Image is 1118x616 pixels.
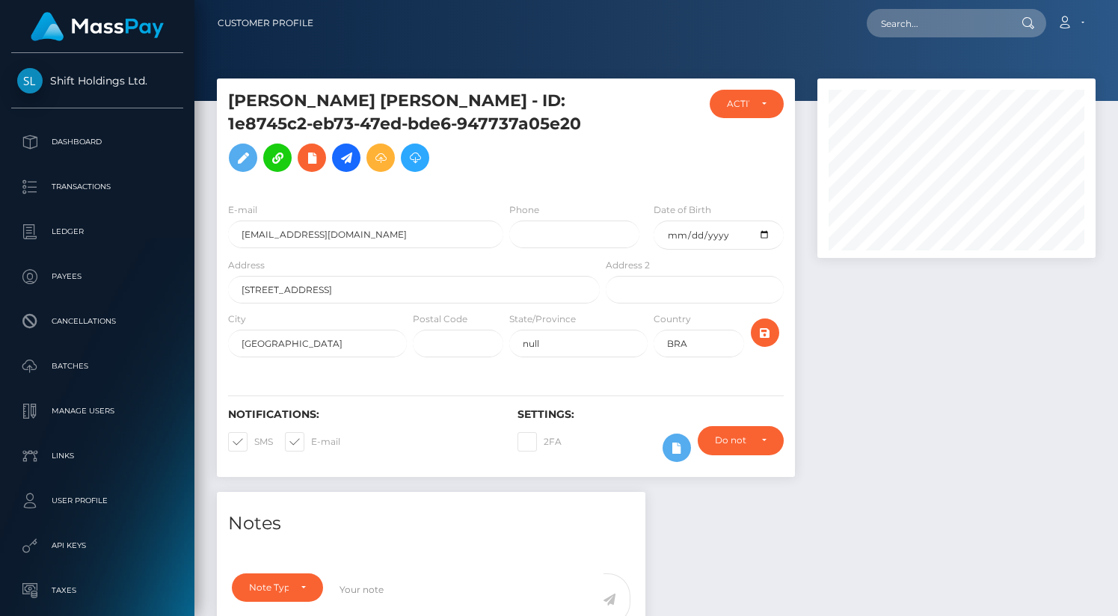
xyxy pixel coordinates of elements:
label: Country [654,312,691,326]
label: Address 2 [606,259,650,272]
a: Transactions [11,168,183,206]
a: Taxes [11,572,183,609]
label: Address [228,259,265,272]
div: Note Type [249,582,289,594]
h4: Notes [228,511,634,537]
a: User Profile [11,482,183,520]
p: User Profile [17,490,177,512]
p: Transactions [17,176,177,198]
p: Ledger [17,221,177,243]
h6: Notifications: [228,408,495,421]
a: Ledger [11,213,183,250]
label: Postal Code [413,312,467,326]
a: Cancellations [11,303,183,340]
label: SMS [228,432,273,452]
p: Batches [17,355,177,378]
label: Date of Birth [654,203,711,217]
button: ACTIVE [710,90,784,118]
a: Batches [11,348,183,385]
p: Payees [17,265,177,288]
h5: [PERSON_NAME] [PERSON_NAME] - ID: 1e8745c2-eb73-47ed-bde6-947737a05e20 [228,90,592,179]
p: Taxes [17,579,177,602]
label: E-mail [228,203,257,217]
p: Manage Users [17,400,177,422]
label: 2FA [517,432,562,452]
p: Cancellations [17,310,177,333]
a: API Keys [11,527,183,564]
p: Links [17,445,177,467]
p: Dashboard [17,131,177,153]
a: Customer Profile [218,7,313,39]
div: Do not require [715,434,749,446]
p: API Keys [17,535,177,557]
span: Shift Holdings Ltd. [11,74,183,87]
h6: Settings: [517,408,784,421]
label: E-mail [285,432,340,452]
img: Shift Holdings Ltd. [17,68,43,93]
button: Do not require [698,426,784,455]
img: MassPay Logo [31,12,164,41]
a: Links [11,437,183,475]
a: Payees [11,258,183,295]
button: Note Type [232,573,323,602]
label: City [228,312,246,326]
input: Search... [867,9,1007,37]
a: Manage Users [11,392,183,430]
label: Phone [509,203,539,217]
a: Dashboard [11,123,183,161]
a: Initiate Payout [332,144,360,172]
label: State/Province [509,312,576,326]
div: ACTIVE [727,98,749,110]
